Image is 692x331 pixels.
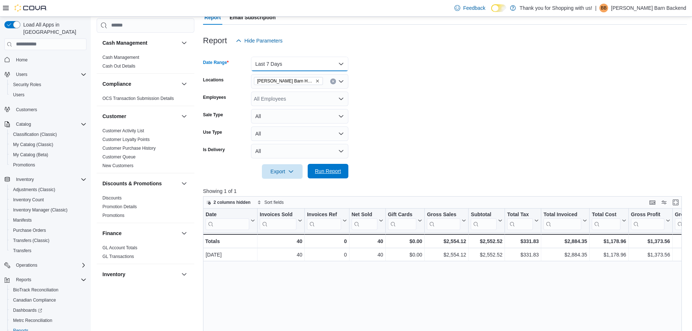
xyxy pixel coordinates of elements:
[7,225,89,235] button: Purchase Orders
[251,126,348,141] button: All
[16,262,37,268] span: Operations
[592,211,620,218] div: Total Cost
[13,120,34,129] button: Catalog
[427,211,466,230] button: Gross Sales
[10,195,86,204] span: Inventory Count
[206,211,249,230] div: Date
[102,254,134,259] a: GL Transactions
[351,211,377,218] div: Net Sold
[471,211,497,218] div: Subtotal
[10,236,86,245] span: Transfers (Classic)
[315,167,341,175] span: Run Report
[13,207,68,213] span: Inventory Manager (Classic)
[102,137,150,142] a: Customer Loyalty Points
[102,64,135,69] a: Cash Out Details
[180,112,189,121] button: Customer
[102,254,134,259] span: GL Transactions
[507,211,533,218] div: Total Tax
[206,250,255,259] div: [DATE]
[7,295,89,305] button: Canadian Compliance
[102,163,133,168] a: New Customers
[205,237,255,246] div: Totals
[307,250,347,259] div: 0
[338,78,344,84] button: Open list of options
[7,195,89,205] button: Inventory Count
[251,144,348,158] button: All
[13,162,35,168] span: Promotions
[16,107,37,113] span: Customers
[102,204,137,209] a: Promotion Details
[102,271,125,278] h3: Inventory
[102,96,174,101] a: OCS Transaction Submission Details
[13,248,31,254] span: Transfers
[10,140,86,149] span: My Catalog (Classic)
[611,4,686,12] p: [PERSON_NAME] Barn Backend
[97,194,194,223] div: Discounts & Promotions
[351,211,383,230] button: Net Sold
[491,4,506,12] input: Dark Mode
[543,237,587,246] div: $2,884.35
[203,60,229,65] label: Date Range
[427,237,466,246] div: $2,554.12
[13,261,86,270] span: Operations
[16,57,28,63] span: Home
[10,90,27,99] a: Users
[10,206,86,214] span: Inventory Manager (Classic)
[206,211,255,230] button: Date
[20,21,86,36] span: Load All Apps in [GEOGRAPHIC_DATA]
[13,105,40,114] a: Customers
[10,236,52,245] a: Transfers (Classic)
[1,104,89,115] button: Customers
[264,199,284,205] span: Sort fields
[180,229,189,238] button: Finance
[351,211,377,230] div: Net Sold
[13,287,58,293] span: BioTrack Reconciliation
[519,4,592,12] p: Thank you for Shopping with us!
[205,10,221,25] span: Report
[230,10,276,25] span: Email Subscription
[13,318,52,323] span: Metrc Reconciliation
[7,315,89,326] button: Metrc Reconciliation
[203,147,225,153] label: Is Delivery
[260,211,296,218] div: Invoices Sold
[648,198,657,207] button: Keyboard shortcuts
[102,154,135,160] span: Customer Queue
[10,150,86,159] span: My Catalog (Beta)
[13,142,53,148] span: My Catalog (Classic)
[13,175,37,184] button: Inventory
[307,211,341,230] div: Invoices Ref
[1,119,89,129] button: Catalog
[10,80,44,89] a: Security Roles
[102,204,137,210] span: Promotion Details
[13,175,86,184] span: Inventory
[7,205,89,215] button: Inventory Manager (Classic)
[10,185,86,194] span: Adjustments (Classic)
[595,4,596,12] p: |
[203,94,226,100] label: Employees
[10,185,58,194] a: Adjustments (Classic)
[214,199,251,205] span: 2 columns hidden
[97,53,194,73] div: Cash Management
[10,150,51,159] a: My Catalog (Beta)
[10,286,61,294] a: BioTrack Reconciliation
[507,237,539,246] div: $331.83
[102,55,139,60] span: Cash Management
[180,39,189,47] button: Cash Management
[102,271,178,278] button: Inventory
[102,145,156,151] span: Customer Purchase History
[543,211,581,218] div: Total Invoiced
[13,82,41,88] span: Security Roles
[351,237,383,246] div: 40
[388,211,422,230] button: Gift Cards
[260,211,296,230] div: Invoices Sold
[102,39,178,47] button: Cash Management
[7,90,89,100] button: Users
[507,211,539,230] button: Total Tax
[102,230,178,237] button: Finance
[7,305,89,315] a: Dashboards
[10,226,86,235] span: Purchase Orders
[102,80,178,88] button: Compliance
[262,164,303,179] button: Export
[671,198,680,207] button: Enter fullscreen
